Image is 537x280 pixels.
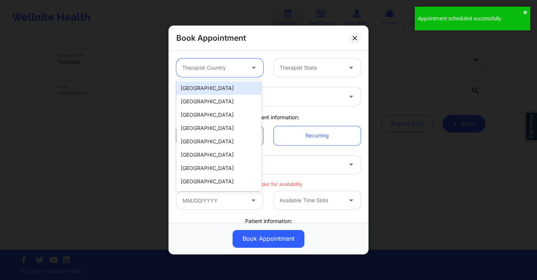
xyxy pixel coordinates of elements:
button: close [523,10,527,16]
p: Select provider for availability [176,181,361,188]
a: Recurring [274,126,361,145]
div: [GEOGRAPHIC_DATA] [176,135,261,148]
div: [GEOGRAPHIC_DATA] [176,95,261,108]
div: Appointment information: [171,114,366,121]
div: [GEOGRAPHIC_DATA] [176,175,261,188]
div: [GEOGRAPHIC_DATA] [176,108,261,121]
h2: Book Appointment [176,33,246,43]
div: [GEOGRAPHIC_DATA] [176,188,261,201]
div: Patient information: [171,217,366,225]
input: MM/DD/YYYY [176,191,263,210]
div: Appointment scheduled successfully [418,15,523,22]
div: [GEOGRAPHIC_DATA] [176,161,261,175]
button: Book Appointment [233,230,304,248]
div: [GEOGRAPHIC_DATA] [176,148,261,161]
div: [GEOGRAPHIC_DATA] [176,81,261,95]
div: [GEOGRAPHIC_DATA] [176,121,261,135]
